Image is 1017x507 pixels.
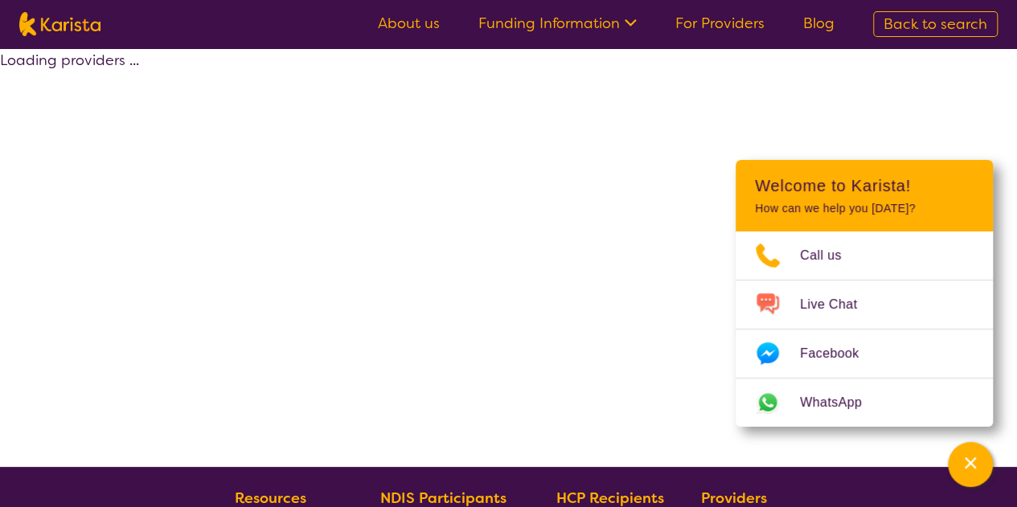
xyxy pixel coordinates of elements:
[378,14,440,33] a: About us
[803,14,835,33] a: Blog
[755,202,974,215] p: How can we help you [DATE]?
[478,14,637,33] a: Funding Information
[19,12,100,36] img: Karista logo
[873,11,998,37] a: Back to search
[884,14,987,34] span: Back to search
[755,176,974,195] h2: Welcome to Karista!
[948,442,993,487] button: Channel Menu
[800,390,881,415] span: WhatsApp
[736,231,993,427] ul: Choose channel
[736,378,993,427] a: Web link opens in a new tab.
[800,243,861,268] span: Call us
[675,14,765,33] a: For Providers
[800,292,876,317] span: Live Chat
[736,160,993,427] div: Channel Menu
[800,341,878,366] span: Facebook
